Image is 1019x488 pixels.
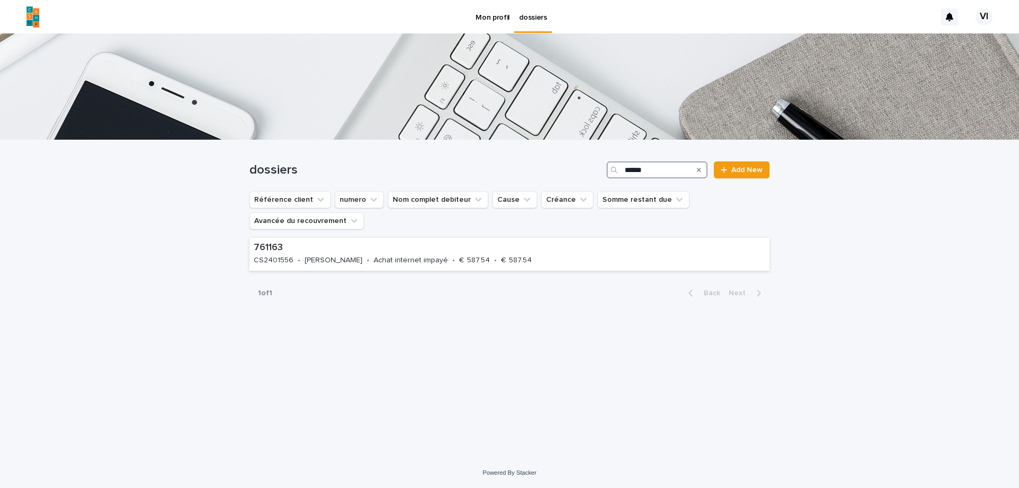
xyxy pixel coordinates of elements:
[598,191,689,208] button: Somme restant due
[697,289,720,297] span: Back
[724,288,770,298] button: Next
[374,256,448,265] p: Achat internet impayé
[975,8,992,25] div: VI
[541,191,593,208] button: Créance
[494,256,497,265] p: •
[482,469,536,476] a: Powered By Stacker
[298,256,300,265] p: •
[249,191,331,208] button: Référence client
[731,166,763,174] span: Add New
[501,256,532,265] p: € 587.54
[452,256,455,265] p: •
[254,256,293,265] p: CS2401556
[388,191,488,208] button: Nom complet debiteur
[21,6,41,28] img: nkRWLAT9mIs6l94l4jbQ
[254,242,561,254] p: 761163
[493,191,537,208] button: Cause
[714,161,770,178] a: Add New
[729,289,752,297] span: Next
[305,256,362,265] p: [PERSON_NAME]
[249,162,602,178] h1: dossiers
[335,191,384,208] button: numero
[680,288,724,298] button: Back
[367,256,369,265] p: •
[249,212,364,229] button: Avancée du recouvrement
[249,280,281,306] p: 1 of 1
[459,256,490,265] p: € 587.54
[607,161,707,178] input: Search
[249,238,770,271] a: 761163CS2401556•[PERSON_NAME]•Achat internet impayé•€ 587.54•€ 587.54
